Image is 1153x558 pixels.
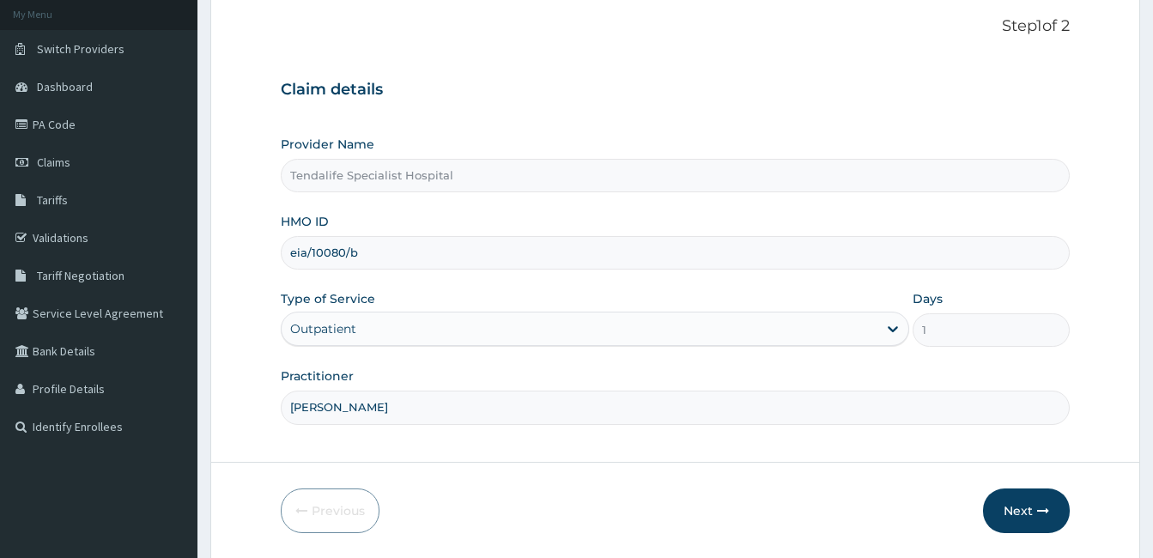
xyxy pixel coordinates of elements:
button: Next [983,488,1070,533]
p: Step 1 of 2 [281,17,1070,36]
label: Practitioner [281,367,354,385]
label: HMO ID [281,213,329,230]
span: Tariffs [37,192,68,208]
input: Enter Name [281,391,1070,424]
input: Enter HMO ID [281,236,1070,270]
h3: Claim details [281,81,1070,100]
span: Dashboard [37,79,93,94]
span: Claims [37,155,70,170]
label: Days [913,290,943,307]
button: Previous [281,488,379,533]
span: Tariff Negotiation [37,268,124,283]
label: Provider Name [281,136,374,153]
span: Switch Providers [37,41,124,57]
label: Type of Service [281,290,375,307]
div: Outpatient [290,320,356,337]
